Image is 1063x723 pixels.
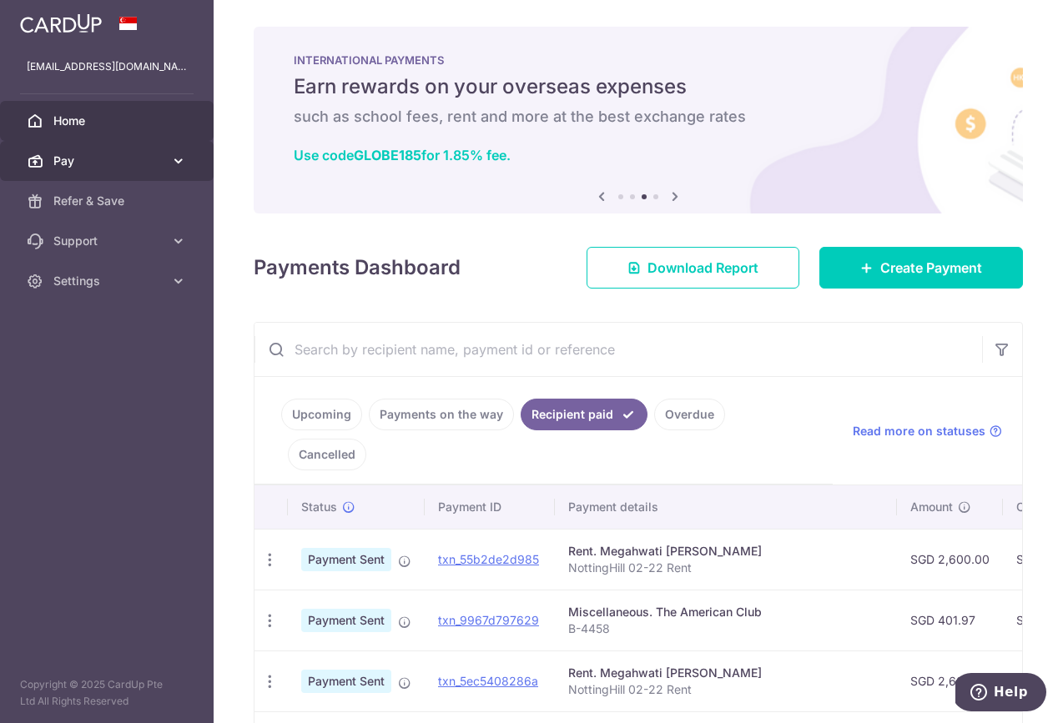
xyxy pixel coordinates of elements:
span: Support [53,233,164,249]
span: Refer & Save [53,193,164,209]
img: International Payment Banner [254,27,1023,213]
a: Payments on the way [369,399,514,430]
span: Status [301,499,337,515]
span: Payment Sent [301,548,391,571]
th: Payment details [555,485,897,529]
p: [EMAIL_ADDRESS][DOMAIN_NAME] [27,58,187,75]
a: txn_5ec5408286a [438,674,538,688]
p: B-4458 [568,620,884,637]
span: Download Report [647,258,758,278]
span: Create Payment [880,258,982,278]
div: Rent. Megahwati [PERSON_NAME] [568,665,884,681]
a: Create Payment [819,247,1023,289]
div: Rent. Megahwati [PERSON_NAME] [568,543,884,560]
p: NottingHill 02-22 Rent [568,560,884,576]
h4: Payments Dashboard [254,253,461,283]
h6: such as school fees, rent and more at the best exchange rates [294,107,983,127]
span: Payment Sent [301,609,391,632]
h5: Earn rewards on your overseas expenses [294,73,983,100]
input: Search by recipient name, payment id or reference [254,323,982,376]
a: txn_9967d797629 [438,613,539,627]
div: Miscellaneous. The American Club [568,604,884,620]
a: Upcoming [281,399,362,430]
th: Payment ID [425,485,555,529]
a: Read more on statuses [853,423,1002,439]
a: Overdue [654,399,725,430]
span: Read more on statuses [853,423,985,439]
p: NottingHill 02-22 Rent [568,681,884,698]
a: Download Report [587,247,799,289]
span: Home [53,113,164,129]
span: Pay [53,153,164,169]
a: Use codeGLOBE185for 1.85% fee. [294,147,511,163]
p: INTERNATIONAL PAYMENTS [294,53,983,67]
a: Recipient paid [521,399,647,430]
img: CardUp [20,13,102,33]
td: SGD 2,600.00 [897,650,1003,711]
span: Settings [53,273,164,289]
td: SGD 2,600.00 [897,529,1003,590]
b: GLOBE185 [354,147,421,163]
span: Payment Sent [301,670,391,693]
span: Amount [910,499,953,515]
a: Cancelled [288,439,366,470]
iframe: Opens a widget where you can find more information [955,673,1046,715]
td: SGD 401.97 [897,590,1003,650]
a: txn_55b2de2d985 [438,552,539,566]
